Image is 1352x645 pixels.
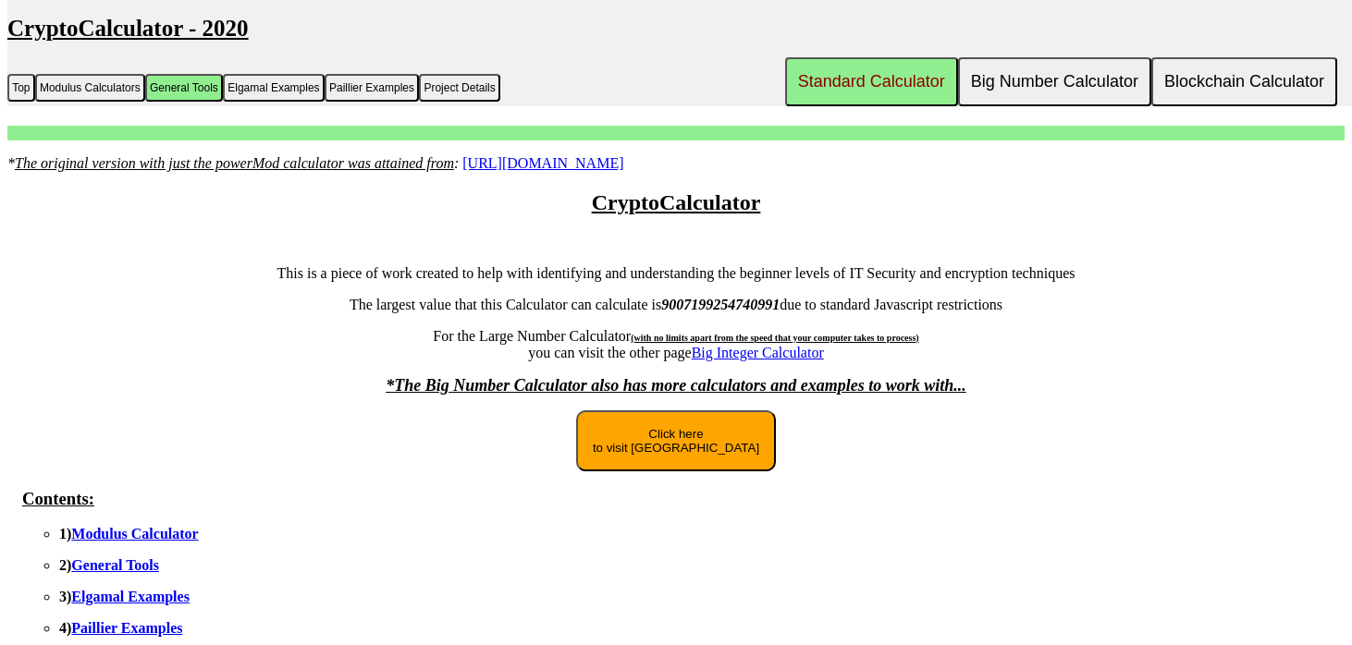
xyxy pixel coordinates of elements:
b: 2) [59,557,159,573]
b: 1) [59,526,199,542]
b: 3) [59,589,190,604]
p: This is a piece of work created to help with identifying and understanding the beginner levels of... [7,265,1345,282]
button: Blockchain Calculator [1151,57,1337,106]
button: Click hereto visit [GEOGRAPHIC_DATA] [576,410,776,471]
p: For the Large Number Calculator you can visit the other page [7,328,1345,361]
button: General Tools [145,74,223,102]
a: Big Integer Calculator [692,345,824,360]
u: CryptoCalculator - 2020 [7,16,249,41]
a: Paillier Examples [71,620,182,636]
u: CryptoCalculator [592,190,761,214]
u: Contents: [22,489,94,508]
a: Elgamal Examples [71,589,190,604]
a: [URL][DOMAIN_NAME] [462,155,623,171]
b: 9007199254740991 [661,297,780,312]
a: General Tools [71,557,159,573]
font: *The Big Number Calculator also has more calculators and examples to work with... [386,376,966,395]
button: Standard Calculator [785,57,958,106]
button: Big Number Calculator [958,57,1151,106]
button: Modulus Calculators [35,74,145,102]
button: Paillier Examples [325,74,419,102]
button: Top [7,74,35,102]
u: The original version with just the powerMod calculator was attained from [15,155,454,171]
button: Elgamal Examples [223,74,325,102]
b: 4) [59,620,182,636]
a: Modulus Calculator [71,526,198,542]
span: (with no limits apart from the speed that your computer takes to process) [631,333,918,343]
button: Project Details [419,74,500,102]
p: The largest value that this Calculator can calculate is due to standard Javascript restrictions [7,297,1345,313]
